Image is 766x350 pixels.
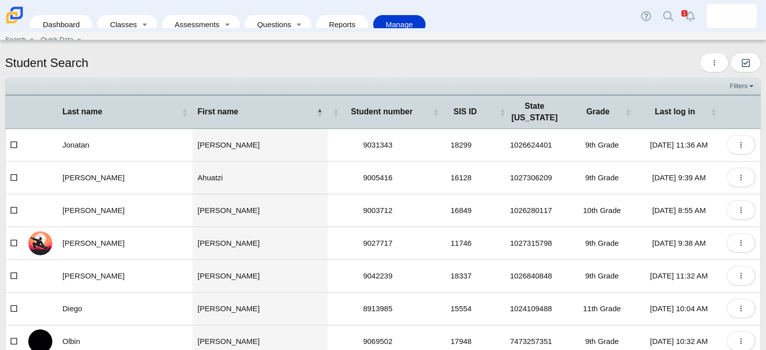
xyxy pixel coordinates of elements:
td: [DATE] 10:04 AM [636,293,722,325]
td: [PERSON_NAME] [192,194,327,227]
a: Toggle expanded [138,15,152,34]
img: angie.aldanamartin.DlMsvz [28,198,52,223]
td: 9th Grade [568,227,636,260]
td: 18299 [428,129,495,162]
td: [DATE] 11:36 AM [636,129,722,162]
td: 9th Grade [568,129,636,162]
td: 8913985 [328,293,428,325]
span: State ID : Activate to sort [500,107,505,117]
img: kyle.motszko.nT3P0B [724,8,740,24]
img: rodolfo.aldape.BHnP7j [28,231,52,255]
td: 11746 [428,227,495,260]
span: Last name [62,106,179,117]
button: More options [700,53,729,73]
a: Reports [321,15,363,34]
a: Carmen School of Science & Technology [4,19,25,27]
td: [PERSON_NAME] [57,260,192,293]
span: Last log in [641,106,709,117]
td: [DATE] 9:39 AM [636,162,722,194]
a: Search [1,32,26,47]
a: Classes [102,15,137,34]
td: [PERSON_NAME] [192,293,327,325]
img: jonatan.abarcagarc.8YrqGG [28,133,52,157]
td: 1026840848 [495,260,568,293]
td: [DATE] 9:38 AM [636,227,722,260]
td: 9th Grade [568,260,636,293]
button: More options [727,266,755,286]
td: 9042239 [328,260,428,293]
a: Toggle expanded [221,15,235,34]
span: First name [197,106,314,117]
td: 9027717 [328,227,428,260]
span: Grade [573,106,623,117]
td: 9031343 [328,129,428,162]
td: 15554 [428,293,495,325]
img: david.ahuatzi.xdQfdX [28,166,52,190]
td: 16849 [428,194,495,227]
td: 9th Grade [568,162,636,194]
a: Quick Data [37,32,74,47]
span: SIS ID : Activate to sort [433,107,439,117]
td: Ahuatzi [192,162,327,194]
span: Student number [341,106,423,117]
a: Dashboard [35,15,87,34]
td: 16128 [428,162,495,194]
td: 18337 [428,260,495,293]
a: kyle.motszko.nT3P0B [707,4,757,28]
img: diego.altamirano-n.YI2CJw [28,297,52,321]
button: More options [727,135,755,155]
td: [PERSON_NAME] [192,227,327,260]
a: Toggle expanded [26,32,37,47]
td: 1026280117 [495,194,568,227]
h1: Student Search [5,54,88,72]
button: More options [727,233,755,253]
td: 9005416 [328,162,428,194]
td: Diego [57,293,192,325]
a: Filters [727,81,758,91]
td: 1027306209 [495,162,568,194]
td: [PERSON_NAME] [192,260,327,293]
span: First name : Activate to invert sorting [317,107,323,117]
img: Carmen School of Science & Technology [4,5,25,26]
a: Manage [378,15,421,34]
a: Alerts [679,5,702,27]
span: State [US_STATE] [507,101,563,123]
a: Assessments [167,15,221,34]
span: Student number : Activate to sort [333,107,339,117]
button: More options [727,168,755,187]
td: 11th Grade [568,293,636,325]
td: 9003712 [328,194,428,227]
a: Toggle expanded [74,32,84,47]
td: Jonatan [57,129,192,162]
td: 1027315798 [495,227,568,260]
button: More options [727,299,755,318]
span: SIS ID [441,106,490,117]
td: [PERSON_NAME] [192,129,327,162]
td: 1024109488 [495,293,568,325]
td: [DATE] 8:55 AM [636,194,722,227]
td: [PERSON_NAME] [57,227,192,260]
span: Last log in : Activate to sort [711,107,717,117]
img: najma.ali.pvG3ew [28,264,52,288]
button: More options [727,200,755,220]
span: Last name : Activate to sort [181,107,187,117]
td: 10th Grade [568,194,636,227]
td: 1026624401 [495,129,568,162]
span: Grade : Activate to sort [625,107,631,117]
td: [PERSON_NAME] [57,194,192,227]
a: Toggle expanded [292,15,306,34]
td: [DATE] 11:32 AM [636,260,722,293]
td: [PERSON_NAME] [57,162,192,194]
a: Questions [250,15,292,34]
